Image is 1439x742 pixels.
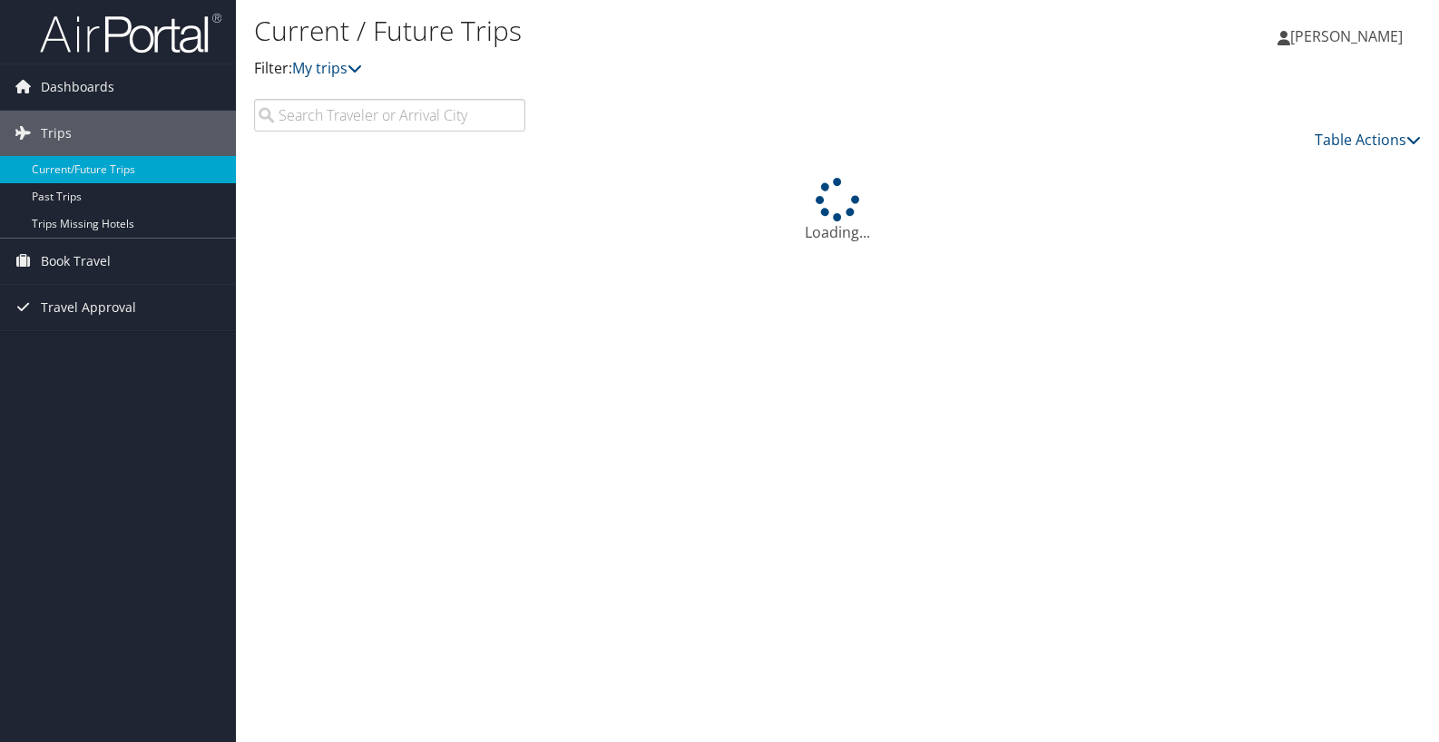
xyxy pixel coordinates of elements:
a: Table Actions [1315,130,1421,150]
span: Book Travel [41,239,111,284]
p: Filter: [254,57,1032,81]
span: Dashboards [41,64,114,110]
span: Travel Approval [41,285,136,330]
h1: Current / Future Trips [254,12,1032,50]
a: [PERSON_NAME] [1277,9,1421,63]
img: airportal-logo.png [40,12,221,54]
input: Search Traveler or Arrival City [254,99,525,132]
a: My trips [292,58,362,78]
div: Loading... [254,178,1421,243]
span: [PERSON_NAME] [1290,26,1403,46]
span: Trips [41,111,72,156]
